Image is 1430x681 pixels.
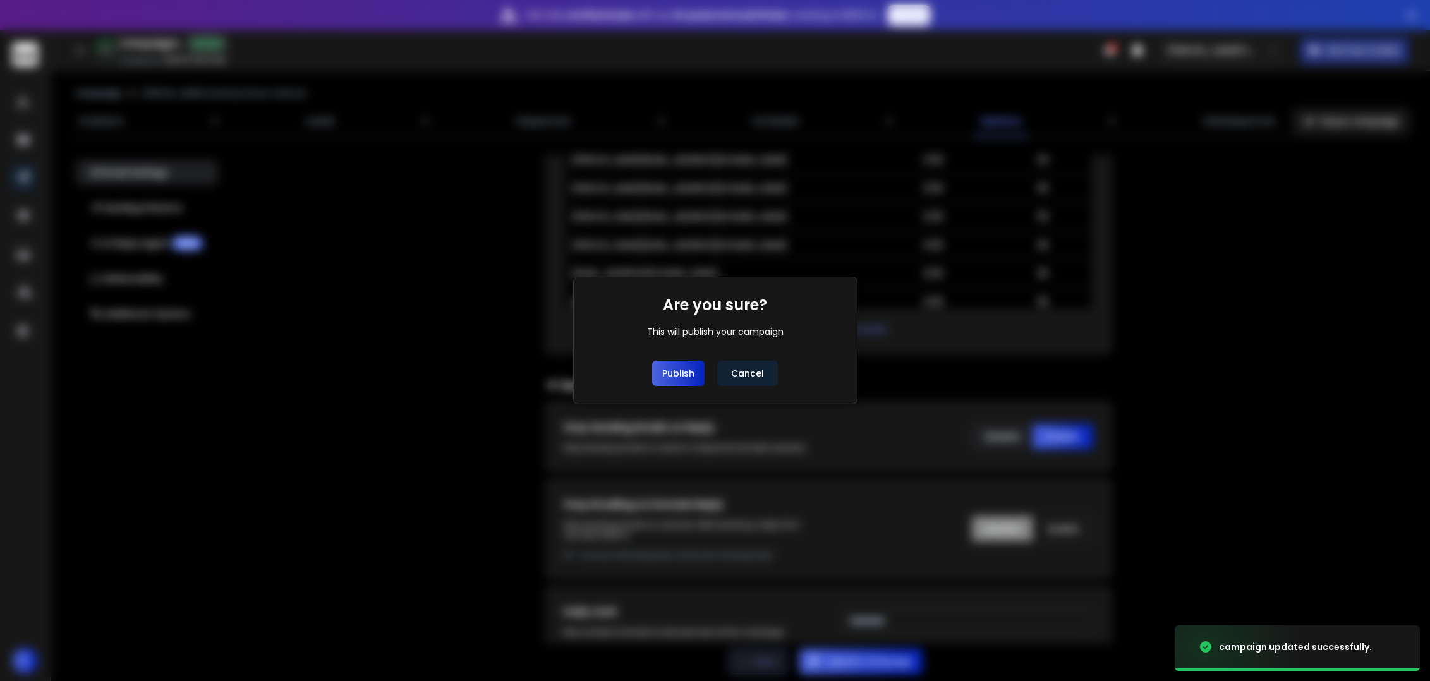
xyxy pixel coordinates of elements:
div: This will publish your campaign [647,325,784,338]
button: Publish [652,361,705,386]
div: campaign updated successfully. [1219,641,1372,653]
button: Cancel [717,361,778,386]
h1: Are you sure? [663,295,767,315]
